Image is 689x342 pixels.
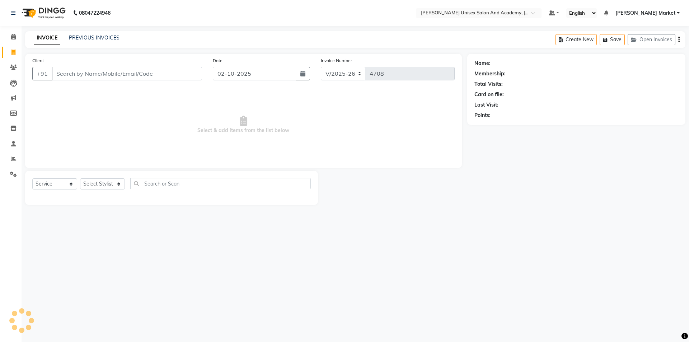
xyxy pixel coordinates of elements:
div: Card on file: [474,91,504,98]
a: INVOICE [34,32,60,44]
button: Create New [556,34,597,45]
label: Date [213,57,222,64]
div: Membership: [474,70,506,78]
input: Search or Scan [130,178,311,189]
button: +91 [32,67,52,80]
span: [PERSON_NAME] Market [615,9,675,17]
div: Total Visits: [474,80,503,88]
img: logo [18,3,67,23]
div: Name: [474,60,491,67]
button: Save [600,34,625,45]
a: PREVIOUS INVOICES [69,34,119,41]
input: Search by Name/Mobile/Email/Code [52,67,202,80]
button: Open Invoices [628,34,675,45]
span: Select & add items from the list below [32,89,455,161]
div: Points: [474,112,491,119]
label: Invoice Number [321,57,352,64]
b: 08047224946 [79,3,111,23]
label: Client [32,57,44,64]
div: Last Visit: [474,101,498,109]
